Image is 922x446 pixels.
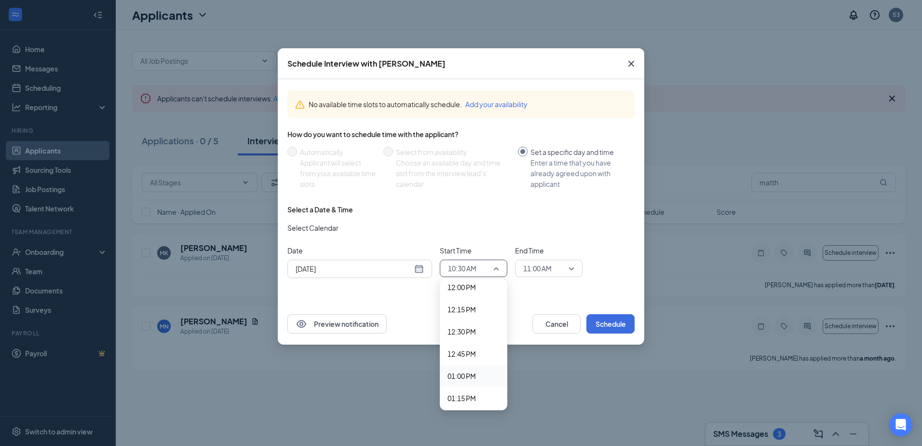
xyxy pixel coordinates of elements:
[287,314,387,334] button: EyePreview notification
[618,48,644,79] button: Close
[295,100,305,110] svg: Warning
[287,223,339,233] span: Select Calendar
[287,129,635,139] div: How do you want to schedule time with the applicant?
[396,157,510,189] div: Choose an available day and time slot from the interview lead’s calendar
[287,245,432,256] span: Date
[296,264,412,274] input: Sep 18, 2025
[287,205,353,214] div: Select a Date & Time
[447,304,476,315] span: 12:15 PM
[447,348,476,359] span: 12:45 PM
[287,58,446,69] div: Schedule Interview with [PERSON_NAME]
[515,245,583,256] span: End Time
[889,413,912,436] div: Open Intercom Messenger
[447,371,476,381] span: 01:00 PM
[440,245,507,256] span: Start Time
[625,58,637,70] svg: Cross
[523,261,552,276] span: 11:00 AM
[447,393,476,404] span: 01:15 PM
[396,147,510,157] div: Select from availability
[300,157,376,189] div: Applicant will select from your available time slots
[530,157,627,189] div: Enter a time that you have already agreed upon with applicant
[530,147,627,157] div: Set a specific day and time
[448,261,476,276] span: 10:30 AM
[309,99,627,110] div: No available time slots to automatically schedule.
[296,318,307,330] svg: Eye
[586,314,635,334] button: Schedule
[447,326,476,337] span: 12:30 PM
[447,282,476,293] span: 12:00 PM
[532,314,581,334] button: Cancel
[300,147,376,157] div: Automatically
[465,99,528,110] button: Add your availability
